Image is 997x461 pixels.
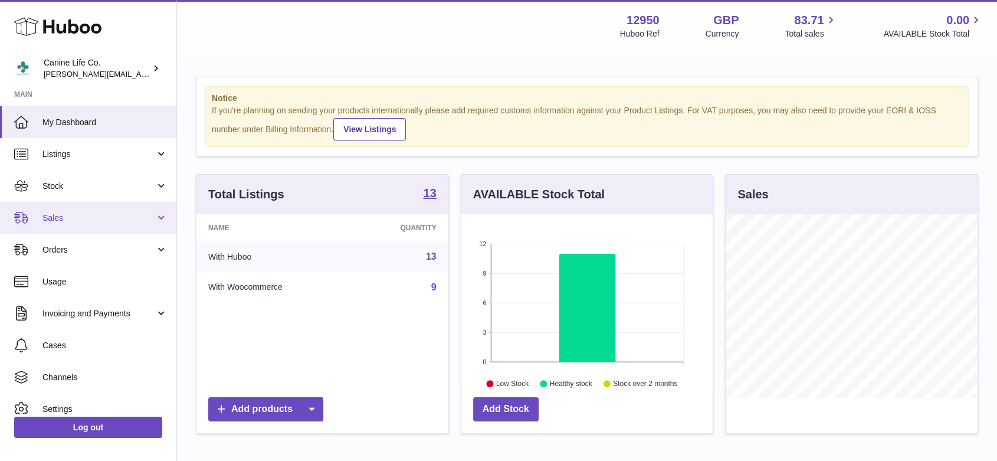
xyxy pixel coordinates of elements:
[883,12,983,40] a: 0.00 AVAILABLE Stock Total
[212,93,962,104] strong: Notice
[208,397,323,421] a: Add products
[42,117,168,128] span: My Dashboard
[423,187,436,199] strong: 13
[333,118,406,140] a: View Listings
[785,28,837,40] span: Total sales
[483,270,486,277] text: 9
[196,214,353,241] th: Name
[613,380,677,388] text: Stock over 2 months
[426,251,437,261] a: 13
[42,372,168,383] span: Channels
[473,187,605,202] h3: AVAILABLE Stock Total
[946,12,969,28] span: 0.00
[483,329,486,336] text: 3
[883,28,983,40] span: AVAILABLE Stock Total
[42,181,155,192] span: Stock
[42,276,168,287] span: Usage
[196,241,353,272] td: With Huboo
[479,240,486,247] text: 12
[483,299,486,306] text: 6
[627,12,660,28] strong: 12950
[44,57,150,80] div: Canine Life Co.
[620,28,660,40] div: Huboo Ref
[42,244,155,256] span: Orders
[794,12,824,28] span: 83.71
[353,214,448,241] th: Quantity
[208,187,284,202] h3: Total Listings
[785,12,837,40] a: 83.71 Total sales
[14,417,162,438] a: Log out
[483,358,486,365] text: 0
[42,404,168,415] span: Settings
[42,212,155,224] span: Sales
[431,282,437,292] a: 9
[42,149,155,160] span: Listings
[550,380,593,388] text: Healthy stock
[496,380,529,388] text: Low Stock
[42,308,155,319] span: Invoicing and Payments
[42,340,168,351] span: Cases
[14,60,32,77] img: kevin@clsgltd.co.uk
[44,69,237,79] span: [PERSON_NAME][EMAIL_ADDRESS][DOMAIN_NAME]
[737,187,768,202] h3: Sales
[196,272,353,303] td: With Woocommerce
[423,187,436,201] a: 13
[473,397,539,421] a: Add Stock
[713,12,739,28] strong: GBP
[212,105,962,140] div: If you're planning on sending your products internationally please add required customs informati...
[706,28,739,40] div: Currency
